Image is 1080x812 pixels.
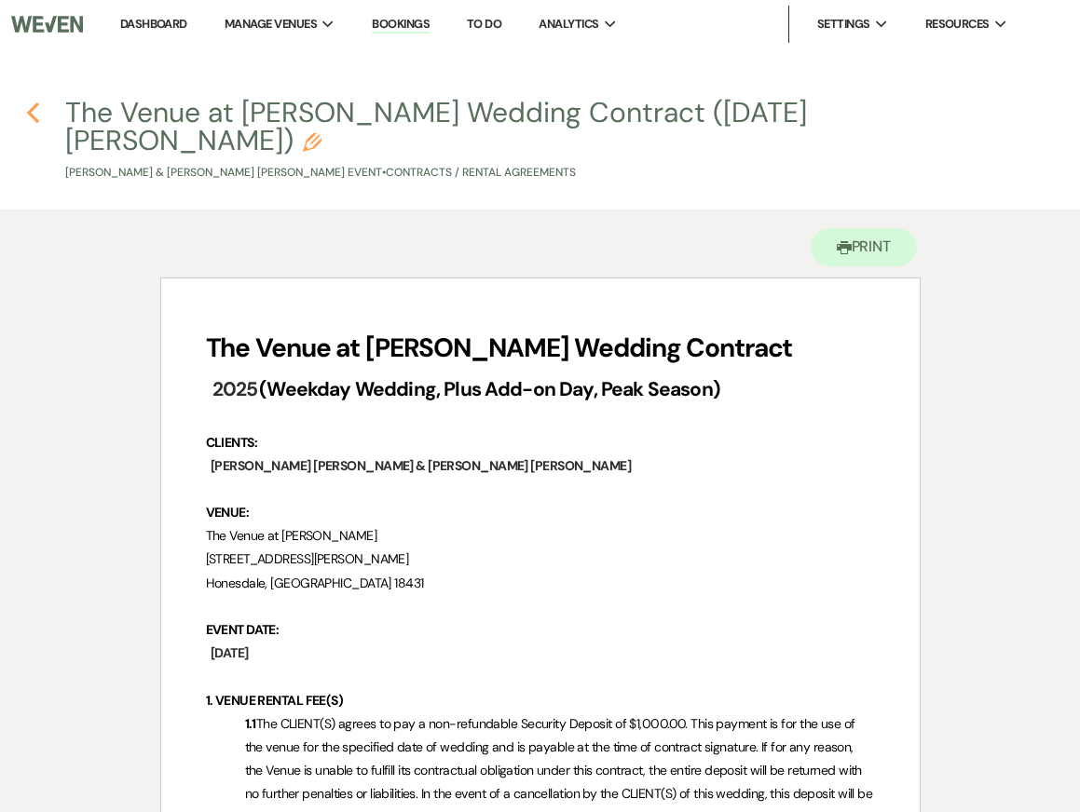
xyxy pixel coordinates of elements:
span: Manage Venues [225,15,317,34]
strong: EVENT DATE: [206,621,280,638]
span: The Venue at [PERSON_NAME] [206,527,376,544]
strong: VENUE: [206,504,250,521]
a: Dashboard [120,16,187,32]
a: Bookings [372,16,430,34]
img: Weven Logo [11,5,83,44]
strong: The Venue at [PERSON_NAME] Wedding Contract [206,331,793,365]
strong: (Weekday Wedding, Plus Add-on Day, Peak Season) [259,376,720,402]
span: Honesdale, [GEOGRAPHIC_DATA] 18431 [206,575,424,591]
p: [PERSON_NAME] & [PERSON_NAME] [PERSON_NAME] Event • Contracts / Rental Agreements [65,164,1026,182]
strong: 1.1 [245,715,256,732]
span: Analytics [539,15,598,34]
a: To Do [467,16,501,32]
span: [STREET_ADDRESS][PERSON_NAME] [206,550,409,567]
span: [PERSON_NAME] [PERSON_NAME] & [PERSON_NAME] [PERSON_NAME] [209,455,633,477]
span: [DATE] [209,643,251,664]
span: 2025 [211,374,260,405]
button: The Venue at [PERSON_NAME] Wedding Contract ([DATE] [PERSON_NAME])[PERSON_NAME] & [PERSON_NAME] [... [65,99,1026,182]
button: Print [811,228,918,266]
strong: CLIENTS: [206,434,258,451]
span: Settings [817,15,870,34]
strong: 1. VENUE RENTAL FEE(S) [206,692,344,709]
span: Resources [925,15,990,34]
